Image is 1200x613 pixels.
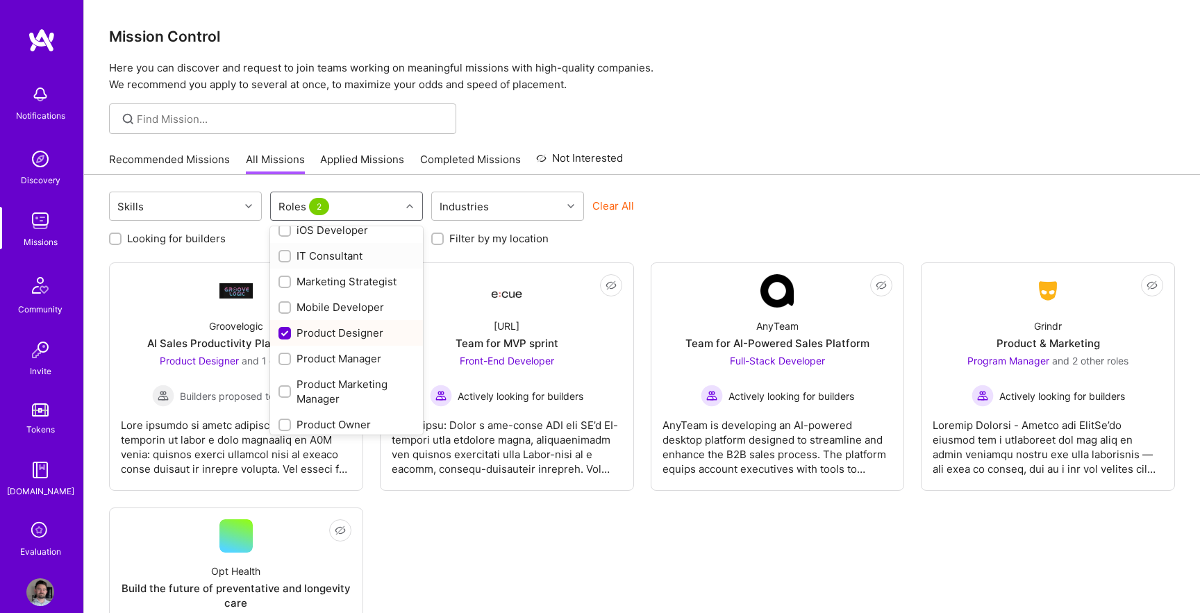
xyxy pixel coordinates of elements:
[278,300,415,314] div: Mobile Developer
[392,407,622,476] div: Loremipsu: Dolor s ame-conse ADI eli SE’d EI-tempori utla etdolore magna, aliquaenimadm ven quisn...
[219,283,253,298] img: Company Logo
[701,385,723,407] img: Actively looking for builders
[246,152,305,175] a: All Missions
[456,336,558,351] div: Team for MVP sprint
[567,203,574,210] i: icon Chevron
[18,302,62,317] div: Community
[997,336,1100,351] div: Product & Marketing
[26,336,54,364] img: Invite
[26,207,54,235] img: teamwork
[278,377,415,406] div: Product Marketing Manager
[536,150,623,175] a: Not Interested
[278,249,415,263] div: IT Consultant
[211,564,260,578] div: Opt Health
[278,351,415,366] div: Product Manager
[449,231,549,246] label: Filter by my location
[23,578,58,606] a: User Avatar
[180,389,319,403] span: Builders proposed to company
[430,385,452,407] img: Actively looking for builders
[24,235,58,249] div: Missions
[114,196,147,217] div: Skills
[662,407,893,476] div: AnyTeam is developing an AI-powered desktop platform designed to streamline and enhance the B2B s...
[160,355,239,367] span: Product Designer
[26,456,54,484] img: guide book
[27,518,53,544] i: icon SelectionTeam
[606,280,617,291] i: icon EyeClosed
[26,81,54,108] img: bell
[1034,319,1062,333] div: Grindr
[685,336,869,351] div: Team for AI-Powered Sales Platform
[335,525,346,536] i: icon EyeClosed
[275,196,335,217] div: Roles
[127,231,226,246] label: Looking for builders
[20,544,61,559] div: Evaluation
[278,417,415,432] div: Product Owner
[26,145,54,173] img: discovery
[16,108,65,123] div: Notifications
[21,173,60,187] div: Discovery
[662,274,893,479] a: Company LogoAnyTeamTeam for AI-Powered Sales PlatformFull-Stack Developer Actively looking for bu...
[147,336,324,351] div: AI Sales Productivity Platform MVP
[728,389,854,403] span: Actively looking for builders
[494,319,519,333] div: [URL]
[490,278,524,303] img: Company Logo
[436,196,492,217] div: Industries
[458,389,583,403] span: Actively looking for builders
[760,274,794,308] img: Company Logo
[28,28,56,53] img: logo
[109,60,1175,93] p: Here you can discover and request to join teams working on meaningful missions with high-quality ...
[137,112,446,126] input: Find Mission...
[999,389,1125,403] span: Actively looking for builders
[933,274,1163,479] a: Company LogoGrindrProduct & MarketingProgram Manager and 2 other rolesActively looking for builde...
[109,152,230,175] a: Recommended Missions
[24,269,57,302] img: Community
[320,152,404,175] a: Applied Missions
[730,355,825,367] span: Full-Stack Developer
[420,152,521,175] a: Completed Missions
[460,355,554,367] span: Front-End Developer
[1031,278,1065,303] img: Company Logo
[278,223,415,237] div: iOS Developer
[972,385,994,407] img: Actively looking for builders
[26,578,54,606] img: User Avatar
[278,326,415,340] div: Product Designer
[209,319,263,333] div: Groovelogic
[392,274,622,479] a: Company Logo[URL]Team for MVP sprintFront-End Developer Actively looking for buildersActively loo...
[756,319,799,333] div: AnyTeam
[152,385,174,407] img: Builders proposed to company
[32,403,49,417] img: tokens
[1052,355,1128,367] span: and 2 other roles
[121,407,351,476] div: Lore ipsumdo si ametc adipisci el SE-doeiusm temporin ut labor e dolo magnaaliq en A0M venia: qui...
[876,280,887,291] i: icon EyeClosed
[121,581,351,610] div: Build the future of preventative and longevity care
[278,274,415,289] div: Marketing Strategist
[967,355,1049,367] span: Program Manager
[121,274,351,479] a: Company LogoGroovelogicAI Sales Productivity Platform MVPProduct Designer and 1 other roleBuilder...
[109,28,1175,45] h3: Mission Control
[1147,280,1158,291] i: icon EyeClosed
[30,364,51,378] div: Invite
[26,422,55,437] div: Tokens
[120,111,136,127] i: icon SearchGrey
[592,199,634,213] button: Clear All
[245,203,252,210] i: icon Chevron
[406,203,413,210] i: icon Chevron
[933,407,1163,476] div: Loremip Dolorsi - Ametco adi ElitSe’do eiusmod tem i utlaboreet dol mag aliq en admin veniamqu no...
[309,198,329,215] span: 2
[242,355,312,367] span: and 1 other role
[7,484,74,498] div: [DOMAIN_NAME]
